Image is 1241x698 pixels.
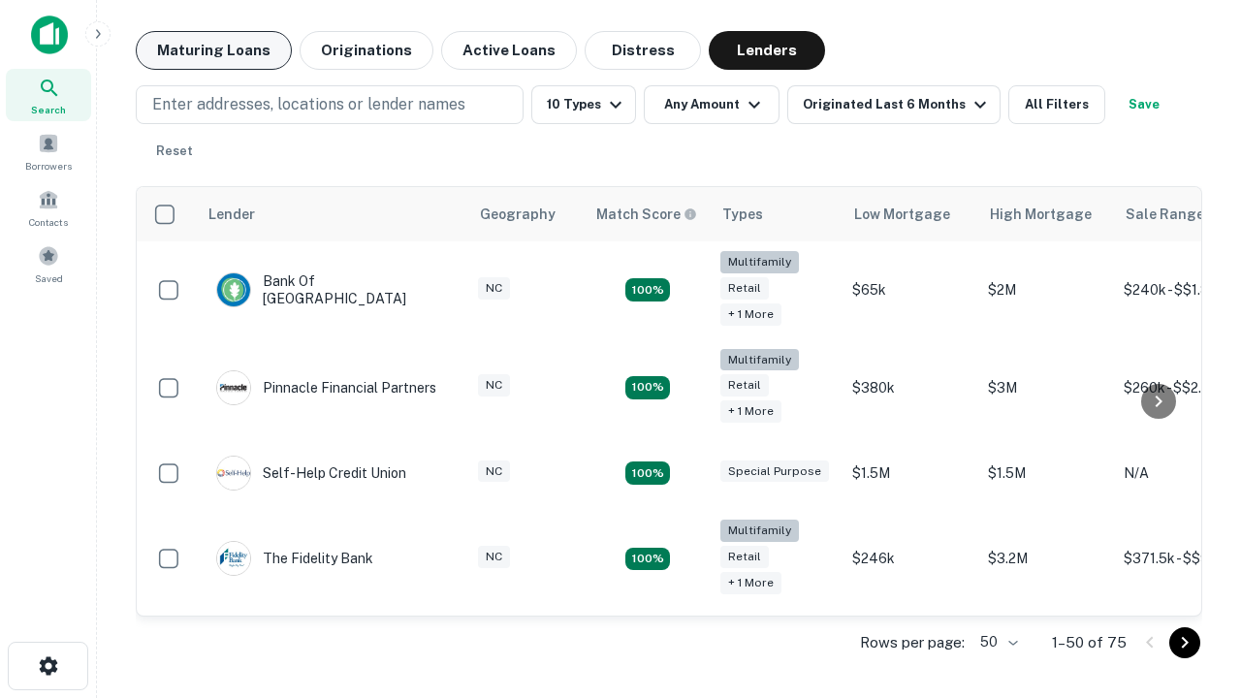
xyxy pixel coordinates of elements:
[720,349,799,371] div: Multifamily
[197,187,468,241] th: Lender
[6,181,91,234] a: Contacts
[596,204,693,225] h6: Match Score
[29,214,68,230] span: Contacts
[990,203,1092,226] div: High Mortgage
[978,436,1114,510] td: $1.5M
[1052,631,1127,654] p: 1–50 of 75
[720,400,781,423] div: + 1 more
[6,69,91,121] a: Search
[978,187,1114,241] th: High Mortgage
[216,272,449,307] div: Bank Of [GEOGRAPHIC_DATA]
[860,631,965,654] p: Rows per page:
[585,31,701,70] button: Distress
[978,510,1114,608] td: $3.2M
[596,204,697,225] div: Capitalize uses an advanced AI algorithm to match your search with the best lender. The match sco...
[843,339,978,437] td: $380k
[217,457,250,490] img: picture
[709,31,825,70] button: Lenders
[300,31,433,70] button: Originations
[972,628,1021,656] div: 50
[31,16,68,54] img: capitalize-icon.png
[1144,543,1241,636] iframe: Chat Widget
[720,374,769,397] div: Retail
[152,93,465,116] p: Enter addresses, locations or lender names
[1008,85,1105,124] button: All Filters
[625,548,670,571] div: Matching Properties: 10, hasApolloMatch: undefined
[720,277,769,300] div: Retail
[843,510,978,608] td: $246k
[720,251,799,273] div: Multifamily
[6,238,91,290] a: Saved
[478,277,510,300] div: NC
[1126,203,1204,226] div: Sale Range
[31,102,66,117] span: Search
[978,339,1114,437] td: $3M
[625,376,670,399] div: Matching Properties: 17, hasApolloMatch: undefined
[843,241,978,339] td: $65k
[478,374,510,397] div: NC
[843,436,978,510] td: $1.5M
[480,203,556,226] div: Geography
[720,303,781,326] div: + 1 more
[468,187,585,241] th: Geography
[217,542,250,575] img: picture
[978,241,1114,339] td: $2M
[217,371,250,404] img: picture
[531,85,636,124] button: 10 Types
[136,31,292,70] button: Maturing Loans
[216,370,436,405] div: Pinnacle Financial Partners
[441,31,577,70] button: Active Loans
[625,461,670,485] div: Matching Properties: 11, hasApolloMatch: undefined
[217,273,250,306] img: picture
[1113,85,1175,124] button: Save your search to get updates of matches that match your search criteria.
[216,541,373,576] div: The Fidelity Bank
[6,125,91,177] a: Borrowers
[478,460,510,483] div: NC
[720,572,781,594] div: + 1 more
[1169,627,1200,658] button: Go to next page
[35,270,63,286] span: Saved
[711,187,843,241] th: Types
[644,85,780,124] button: Any Amount
[720,520,799,542] div: Multifamily
[720,460,829,483] div: Special Purpose
[854,203,950,226] div: Low Mortgage
[803,93,992,116] div: Originated Last 6 Months
[720,546,769,568] div: Retail
[722,203,763,226] div: Types
[478,546,510,568] div: NC
[585,187,711,241] th: Capitalize uses an advanced AI algorithm to match your search with the best lender. The match sco...
[143,132,206,171] button: Reset
[787,85,1001,124] button: Originated Last 6 Months
[208,203,255,226] div: Lender
[843,187,978,241] th: Low Mortgage
[625,278,670,301] div: Matching Properties: 17, hasApolloMatch: undefined
[25,158,72,174] span: Borrowers
[216,456,406,491] div: Self-help Credit Union
[136,85,524,124] button: Enter addresses, locations or lender names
